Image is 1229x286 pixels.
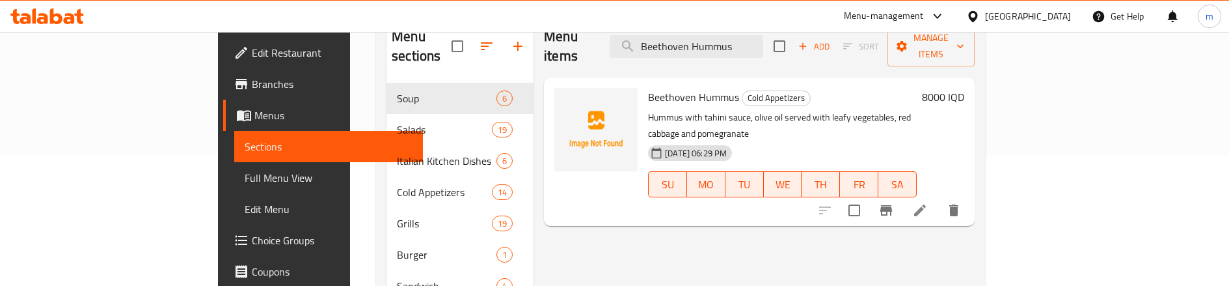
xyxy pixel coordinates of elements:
[845,175,873,194] span: FR
[502,31,533,62] button: Add section
[492,216,513,231] div: items
[245,170,412,186] span: Full Menu View
[252,233,412,248] span: Choice Groups
[386,83,533,114] div: Soup6
[386,177,533,208] div: Cold Appetizers14
[493,186,512,199] span: 14
[648,87,739,107] span: Beethoven Hummus
[234,131,423,162] a: Sections
[386,145,533,177] div: Italian Kitchen Dishes6
[793,36,835,57] button: Add
[807,175,835,194] span: TH
[252,264,412,279] span: Coupons
[496,153,513,169] div: items
[887,26,975,66] button: Manage items
[397,216,492,231] span: Grills
[912,203,928,218] a: Edit menu item
[254,107,412,123] span: Menus
[648,109,917,142] p: Hummus with tahini sauce, olive oil served with leafy vegetables, red cabbage and pomegranate
[234,162,423,193] a: Full Menu View
[871,195,902,226] button: Branch-specific-item
[245,201,412,217] span: Edit Menu
[397,184,492,200] span: Cold Appetizers
[898,30,964,63] span: Manage items
[544,27,594,66] h2: Menu items
[648,171,687,197] button: SU
[610,35,763,58] input: search
[878,171,917,197] button: SA
[742,91,810,106] span: Cold Appetizers
[554,88,638,171] img: Beethoven Hummus
[660,147,732,160] span: [DATE] 06:29 PM
[223,37,423,68] a: Edit Restaurant
[985,9,1071,23] div: [GEOGRAPHIC_DATA]
[397,247,496,263] span: Burger
[471,31,502,62] span: Sort sections
[802,171,840,197] button: TH
[223,225,423,256] a: Choice Groups
[766,33,793,60] span: Select section
[654,175,682,194] span: SU
[497,155,512,167] span: 6
[793,36,835,57] span: Add item
[223,100,423,131] a: Menus
[492,122,513,137] div: items
[492,184,513,200] div: items
[493,124,512,136] span: 19
[397,122,492,137] span: Salads
[386,114,533,145] div: Salads19
[223,68,423,100] a: Branches
[769,175,797,194] span: WE
[497,93,512,105] span: 6
[764,171,802,197] button: WE
[835,36,887,57] span: Select section first
[497,249,512,261] span: 1
[386,239,533,270] div: Burger1
[687,171,725,197] button: MO
[844,8,924,24] div: Menu-management
[397,91,496,106] span: Soup
[725,171,764,197] button: TU
[884,175,912,194] span: SA
[252,45,412,61] span: Edit Restaurant
[922,88,964,106] h6: 8000 IQD
[1206,9,1213,23] span: m
[496,91,513,106] div: items
[444,33,471,60] span: Select all sections
[386,208,533,239] div: Grills19
[731,175,759,194] span: TU
[938,195,969,226] button: delete
[796,39,831,54] span: Add
[742,91,811,106] div: Cold Appetizers
[245,139,412,154] span: Sections
[493,218,512,230] span: 19
[692,175,720,194] span: MO
[234,193,423,225] a: Edit Menu
[840,171,878,197] button: FR
[252,76,412,92] span: Branches
[397,153,496,169] span: Italian Kitchen Dishes
[496,247,513,263] div: items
